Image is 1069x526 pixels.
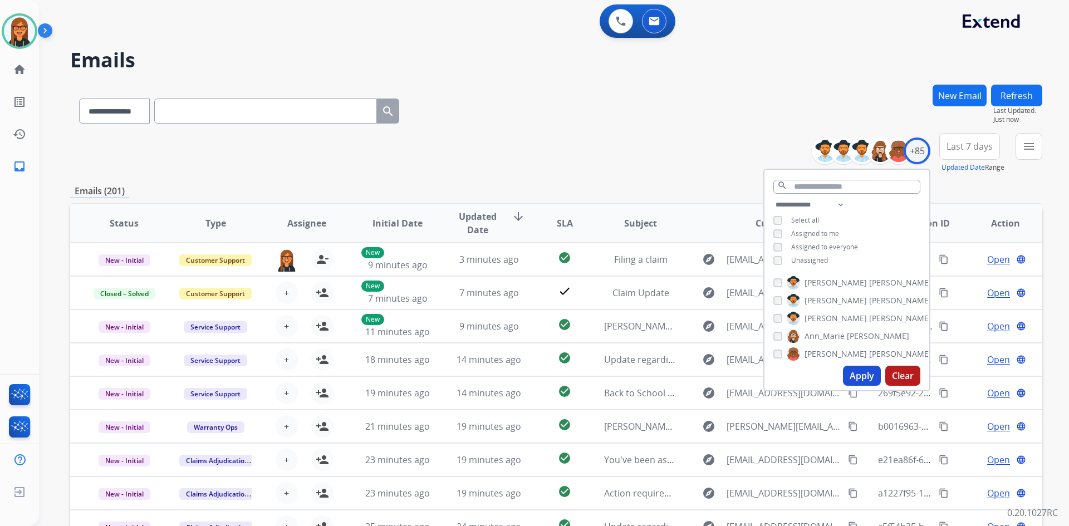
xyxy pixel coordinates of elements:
mat-icon: language [1016,288,1026,298]
span: [PERSON_NAME] [869,348,931,360]
span: + [284,486,289,500]
mat-icon: check_circle [558,318,571,331]
span: 3 minutes ago [459,253,519,266]
span: e21ea86f-6409-4c19-b264-a3f53b182f9d [878,454,1044,466]
span: 23 minutes ago [365,487,430,499]
mat-icon: content_copy [939,254,949,264]
span: [EMAIL_ADDRESS][DOMAIN_NAME] [727,286,841,299]
span: Open [987,319,1010,333]
span: [PERSON_NAME] [869,295,931,306]
span: New - Initial [99,321,150,333]
span: 9 minutes ago [368,259,428,271]
div: +85 [904,137,930,164]
span: Claim Update [612,287,669,299]
span: Service Support [184,388,247,400]
mat-icon: home [13,63,26,76]
span: New - Initial [99,421,150,433]
span: New - Initial [99,355,150,366]
mat-icon: explore [702,420,715,433]
mat-icon: content_copy [939,321,949,331]
span: Initial Date [372,217,423,230]
mat-icon: content_copy [939,455,949,465]
span: New - Initial [99,388,150,400]
button: + [276,348,298,371]
span: Last Updated: [993,106,1042,115]
mat-icon: explore [702,386,715,400]
button: Apply [843,366,881,386]
th: Action [951,204,1042,243]
button: + [276,482,298,504]
span: [PERSON_NAME] [869,313,931,324]
span: Customer Support [179,254,252,266]
span: Open [987,353,1010,366]
mat-icon: person_remove [316,253,329,266]
mat-icon: check_circle [558,418,571,431]
span: Assigned to me [791,229,839,238]
mat-icon: person_add [316,286,329,299]
span: 7 minutes ago [368,292,428,304]
p: New [361,281,384,292]
span: Service Support [184,355,247,366]
span: Service Support [184,321,247,333]
mat-icon: explore [702,286,715,299]
mat-icon: check [558,284,571,298]
mat-icon: check_circle [558,451,571,465]
button: Last 7 days [939,133,1000,160]
button: Refresh [991,85,1042,106]
mat-icon: content_copy [848,388,858,398]
span: Filing a claim [614,253,668,266]
span: Assignee [287,217,326,230]
span: + [284,353,289,366]
mat-icon: explore [702,353,715,366]
mat-icon: check_circle [558,351,571,365]
span: Assigned to everyone [791,242,858,252]
span: 7 minutes ago [459,287,519,299]
span: [PERSON_NAME] [847,331,909,342]
span: Just now [993,115,1042,124]
button: Updated Date [941,163,985,172]
span: Open [987,253,1010,266]
button: + [276,449,298,471]
mat-icon: content_copy [939,355,949,365]
span: Back to School Deals Are Here [604,387,730,399]
mat-icon: person_add [316,453,329,466]
span: a1227f95-1007-442b-9b15-0ab392eff859 [878,487,1045,499]
span: Open [987,453,1010,466]
mat-icon: explore [702,319,715,333]
mat-icon: content_copy [939,388,949,398]
span: 19 minutes ago [457,454,521,466]
span: Warranty Ops [187,421,244,433]
span: 11 minutes ago [365,326,430,338]
mat-icon: language [1016,488,1026,498]
span: Closed – Solved [94,288,155,299]
mat-icon: person_add [316,486,329,500]
mat-icon: language [1016,388,1026,398]
mat-icon: check_circle [558,385,571,398]
span: + [284,453,289,466]
p: New [361,247,384,258]
mat-icon: explore [702,253,715,266]
span: 19 minutes ago [457,487,521,499]
span: Subject [624,217,657,230]
img: agent-avatar [276,248,298,272]
span: Open [987,286,1010,299]
p: Emails (201) [70,184,129,198]
mat-icon: check_circle [558,485,571,498]
span: [PERSON_NAME] [805,277,867,288]
mat-icon: language [1016,254,1026,264]
span: 19 minutes ago [457,420,521,432]
span: [PERSON_NAME] [805,313,867,324]
span: Open [987,486,1010,500]
span: [EMAIL_ADDRESS][DOMAIN_NAME] [727,386,841,400]
mat-icon: content_copy [848,488,858,498]
button: + [276,382,298,404]
span: New - Initial [99,455,150,466]
span: Customer [756,217,799,230]
span: Select all [791,215,819,225]
mat-icon: search [777,180,787,190]
span: 21 minutes ago [365,420,430,432]
span: [PERSON_NAME] [869,277,931,288]
span: 18 minutes ago [365,353,430,366]
span: Updated Date [453,210,503,237]
span: New - Initial [99,254,150,266]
